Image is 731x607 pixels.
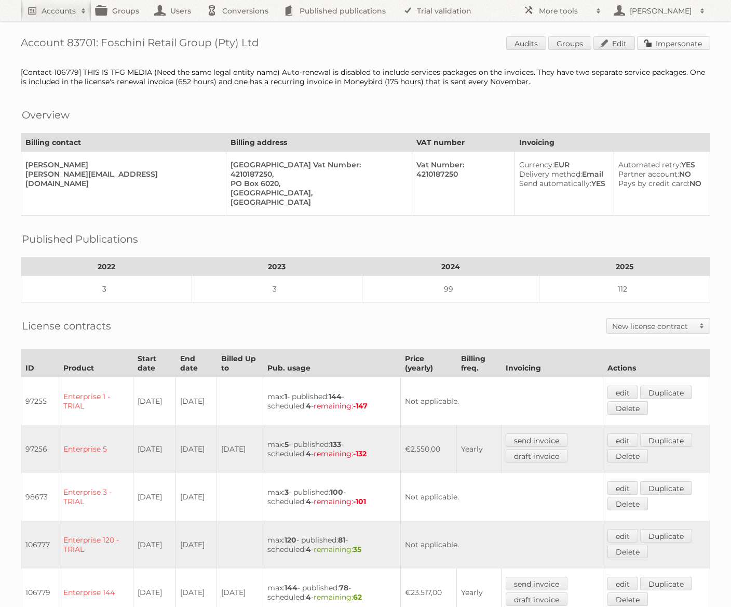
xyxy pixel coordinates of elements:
a: edit [607,386,638,399]
td: max: - published: - scheduled: - [263,521,400,569]
th: Product [59,350,133,377]
strong: 144 [329,392,342,401]
strong: 81 [338,535,345,545]
strong: 120 [285,535,296,545]
td: Enterprise 5 [59,425,133,473]
h1: Account 83701: Foschini Retail Group (Pty) Ltd [21,36,710,52]
span: Automated retry: [618,160,681,169]
th: Price (yearly) [400,350,456,377]
td: 112 [539,276,710,302]
th: Billing contact [21,134,226,152]
a: edit [607,481,638,495]
td: 106777 [21,521,59,569]
div: NO [618,169,701,179]
span: Currency: [519,160,554,169]
div: [GEOGRAPHIC_DATA] [231,197,403,207]
strong: 1 [285,392,287,401]
strong: -147 [353,401,368,411]
td: 97256 [21,425,59,473]
strong: 62 [353,592,362,602]
th: Invoicing [502,350,603,377]
a: Impersonate [637,36,710,50]
h2: Accounts [42,6,76,16]
td: Vat Number: 4210187250 [412,152,515,216]
h2: More tools [539,6,591,16]
h2: Published Publications [22,231,138,247]
a: Duplicate [640,529,692,543]
th: Billed Up to [217,350,263,377]
a: Delete [607,545,648,558]
div: NO [618,179,701,188]
th: Pub. usage [263,350,400,377]
a: send invoice [506,433,567,447]
td: 98673 [21,473,59,521]
div: [PERSON_NAME][EMAIL_ADDRESS][DOMAIN_NAME] [25,169,218,188]
a: send invoice [506,577,567,590]
td: Enterprise 1 - TRIAL [59,377,133,426]
th: 2024 [362,258,539,276]
th: 2025 [539,258,710,276]
span: Pays by credit card: [618,179,689,188]
td: Yearly [456,425,501,473]
strong: 4 [306,449,311,458]
strong: 78 [339,583,348,592]
a: Duplicate [640,433,692,447]
span: Partner account: [618,169,679,179]
a: Delete [607,449,648,463]
td: €2.550,00 [400,425,456,473]
th: VAT number [412,134,515,152]
span: remaining: [314,545,361,554]
div: [Contact 106779] THIS IS TFG MEDIA (Need the same legal entity name) Auto-renewal is disabled to ... [21,68,710,86]
strong: 5 [285,440,289,449]
span: Delivery method: [519,169,582,179]
strong: 35 [353,545,361,554]
td: 99 [362,276,539,302]
strong: 3 [285,487,289,497]
strong: 4 [306,497,311,506]
span: Send automatically: [519,179,591,188]
td: Enterprise 3 - TRIAL [59,473,133,521]
div: Email [519,169,605,179]
strong: 4 [306,401,311,411]
strong: -101 [353,497,366,506]
a: Delete [607,592,648,606]
td: [DATE] [133,377,176,426]
a: Duplicate [640,577,692,590]
h2: [PERSON_NAME] [627,6,695,16]
th: Billing address [226,134,412,152]
th: Start date [133,350,176,377]
td: max: - published: - scheduled: - [263,473,400,521]
td: max: - published: - scheduled: - [263,425,400,473]
a: New license contract [607,319,710,333]
td: Not applicable. [400,521,603,569]
td: [DATE] [133,521,176,569]
td: max: - published: - scheduled: - [263,377,400,426]
a: Delete [607,401,648,415]
th: End date [176,350,217,377]
a: draft invoice [506,449,567,463]
h2: License contracts [22,318,111,334]
span: remaining: [314,401,368,411]
th: 2023 [192,258,362,276]
td: [DATE] [133,473,176,521]
a: draft invoice [506,592,567,606]
div: [PERSON_NAME] [25,160,218,169]
strong: 144 [285,583,297,592]
div: YES [618,160,701,169]
strong: 4 [306,592,311,602]
span: remaining: [314,449,367,458]
td: [DATE] [176,377,217,426]
div: PO Box 6020, [231,179,403,188]
td: Enterprise 120 - TRIAL [59,521,133,569]
span: remaining: [314,497,366,506]
td: Not applicable. [400,473,603,521]
td: [DATE] [176,473,217,521]
td: [DATE] [176,521,217,569]
strong: 100 [330,487,343,497]
a: edit [607,529,638,543]
a: edit [607,433,638,447]
a: Edit [593,36,635,50]
div: YES [519,179,605,188]
td: Not applicable. [400,377,603,426]
a: Delete [607,497,648,510]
